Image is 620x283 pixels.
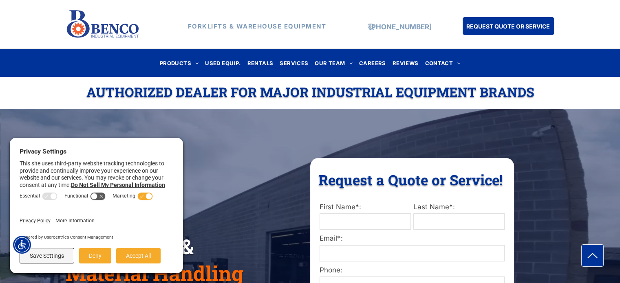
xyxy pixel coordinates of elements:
[157,57,202,68] a: PRODUCTS
[318,170,503,189] span: Request a Quote or Service!
[389,57,422,68] a: REVIEWS
[466,19,550,34] span: REQUEST QUOTE OR SERVICE
[356,57,389,68] a: CAREERS
[320,265,505,276] label: Phone:
[188,22,327,30] strong: FORKLIFTS & WAREHOUSE EQUIPMENT
[421,57,463,68] a: CONTACT
[66,206,183,233] span: For All Your
[320,233,505,244] label: Email*:
[463,17,554,35] a: REQUEST QUOTE OR SERVICE
[369,23,432,31] a: [PHONE_NUMBER]
[202,57,244,68] a: USED EQUIP.
[181,233,194,260] span: &
[276,57,311,68] a: SERVICES
[311,57,356,68] a: OUR TEAM
[413,202,505,213] label: Last Name*:
[86,83,534,101] span: Authorized Dealer For Major Industrial Equipment Brands
[13,236,31,254] div: Accessibility Menu
[244,57,277,68] a: RENTALS
[320,202,411,213] label: First Name*:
